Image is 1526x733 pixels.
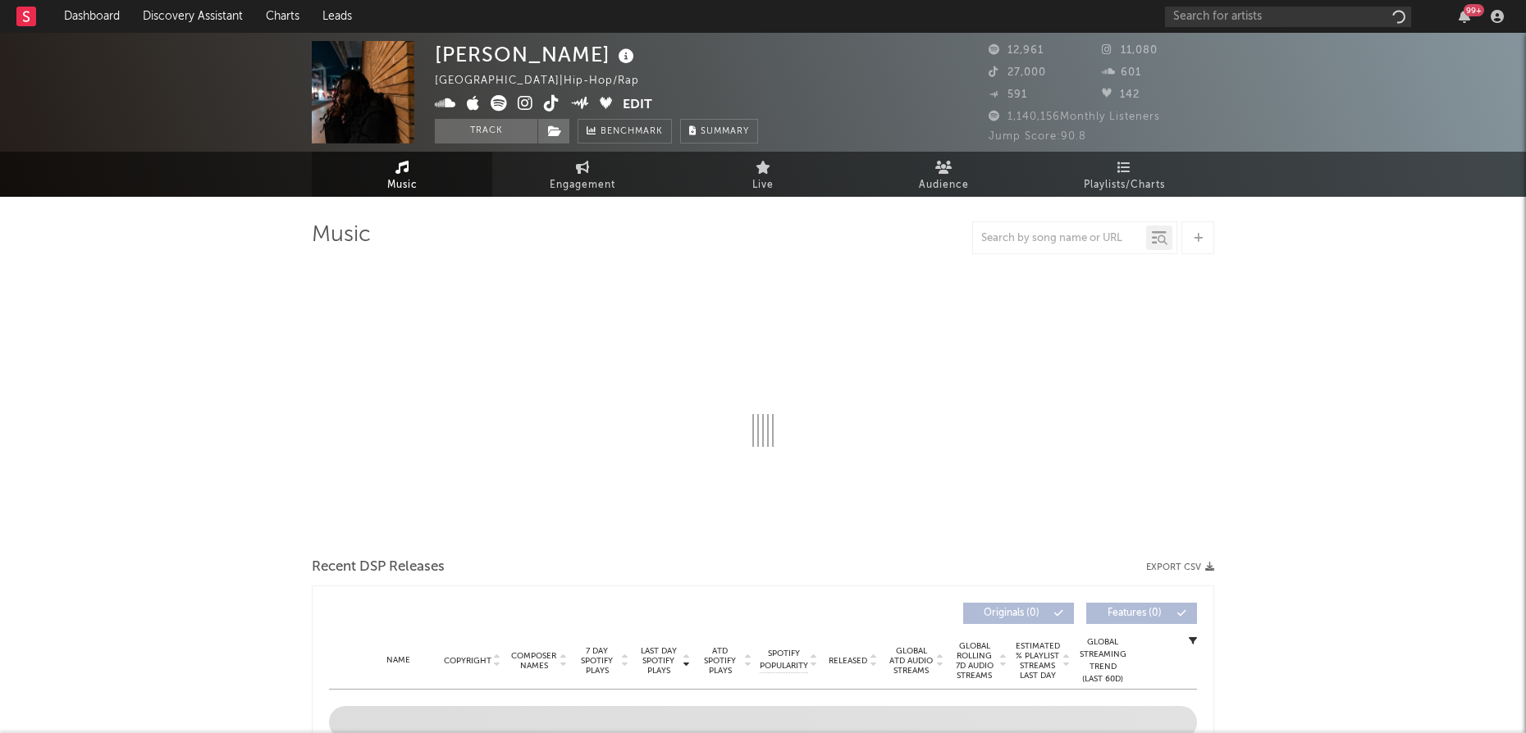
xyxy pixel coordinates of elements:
[362,654,434,667] div: Name
[989,112,1160,122] span: 1,140,156 Monthly Listeners
[673,152,853,197] a: Live
[989,89,1027,100] span: 591
[492,152,673,197] a: Engagement
[312,558,445,577] span: Recent DSP Releases
[435,71,658,91] div: [GEOGRAPHIC_DATA] | Hip-Hop/Rap
[919,175,969,195] span: Audience
[550,175,615,195] span: Engagement
[1078,636,1127,685] div: Global Streaming Trend (Last 60D)
[435,41,638,68] div: [PERSON_NAME]
[601,122,663,142] span: Benchmark
[387,175,418,195] span: Music
[1084,175,1165,195] span: Playlists/Charts
[989,131,1086,142] span: Jump Score: 90.8
[973,232,1146,245] input: Search by song name or URL
[637,646,680,676] span: Last Day Spotify Plays
[853,152,1034,197] a: Audience
[435,119,537,143] button: Track
[578,119,672,143] a: Benchmark
[952,641,997,681] span: Global Rolling 7D Audio Streams
[312,152,492,197] a: Music
[963,603,1074,624] button: Originals(0)
[444,656,491,666] span: Copyright
[829,656,867,666] span: Released
[1015,641,1060,681] span: Estimated % Playlist Streams Last Day
[1165,7,1411,27] input: Search for artists
[974,608,1049,618] span: Originals ( 0 )
[752,175,774,195] span: Live
[1459,10,1470,23] button: 99+
[760,648,808,672] span: Spotify Popularity
[1146,562,1214,572] button: Export CSV
[989,67,1046,78] span: 27,000
[989,45,1044,56] span: 12,961
[698,646,742,676] span: ATD Spotify Plays
[889,646,934,676] span: Global ATD Audio Streams
[1464,4,1484,16] div: 99 +
[1102,67,1141,78] span: 601
[1097,608,1172,618] span: Features ( 0 )
[1034,152,1214,197] a: Playlists/Charts
[701,127,749,136] span: Summary
[575,646,619,676] span: 7 Day Spotify Plays
[1102,89,1140,100] span: 142
[680,119,758,143] button: Summary
[1102,45,1158,56] span: 11,080
[623,95,652,116] button: Edit
[1086,603,1197,624] button: Features(0)
[510,651,557,671] span: Composer Names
